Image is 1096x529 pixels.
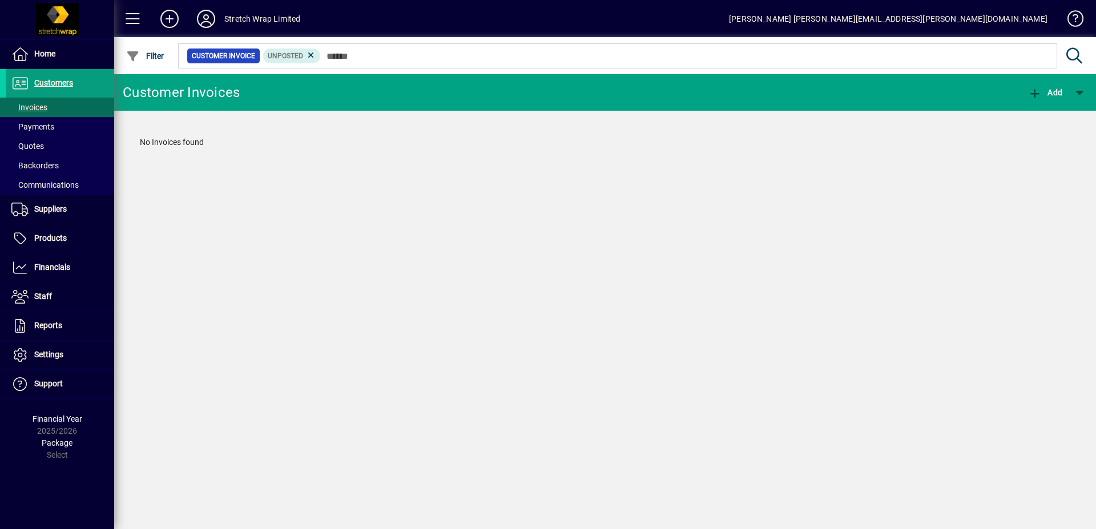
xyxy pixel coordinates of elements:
a: Settings [6,341,114,369]
span: Add [1028,88,1062,97]
a: Quotes [6,136,114,156]
a: Home [6,40,114,68]
span: Home [34,49,55,58]
a: Support [6,370,114,398]
span: Reports [34,321,62,330]
span: Package [42,438,72,447]
a: Communications [6,175,114,195]
span: Customers [34,78,73,87]
a: Invoices [6,98,114,117]
a: Staff [6,282,114,311]
a: Backorders [6,156,114,175]
mat-chip: Customer Invoice Status: Unposted [263,49,321,63]
button: Filter [123,46,167,66]
span: Financials [34,263,70,272]
div: No Invoices found [128,125,1082,160]
span: Payments [11,122,54,131]
span: Customer Invoice [192,50,255,62]
a: Financials [6,253,114,282]
span: Suppliers [34,204,67,213]
span: Filter [126,51,164,60]
span: Staff [34,292,52,301]
button: Profile [188,9,224,29]
span: Products [34,233,67,243]
a: Knowledge Base [1059,2,1082,39]
div: Customer Invoices [123,83,240,102]
button: Add [151,9,188,29]
span: Invoices [11,103,47,112]
span: Quotes [11,142,44,151]
a: Suppliers [6,195,114,224]
span: Backorders [11,161,59,170]
span: Support [34,379,63,388]
a: Reports [6,312,114,340]
div: Stretch Wrap Limited [224,10,301,28]
a: Products [6,224,114,253]
div: [PERSON_NAME] [PERSON_NAME][EMAIL_ADDRESS][PERSON_NAME][DOMAIN_NAME] [729,10,1047,28]
button: Add [1025,82,1065,103]
span: Settings [34,350,63,359]
span: Communications [11,180,79,189]
a: Payments [6,117,114,136]
span: Financial Year [33,414,82,423]
span: Unposted [268,52,303,60]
